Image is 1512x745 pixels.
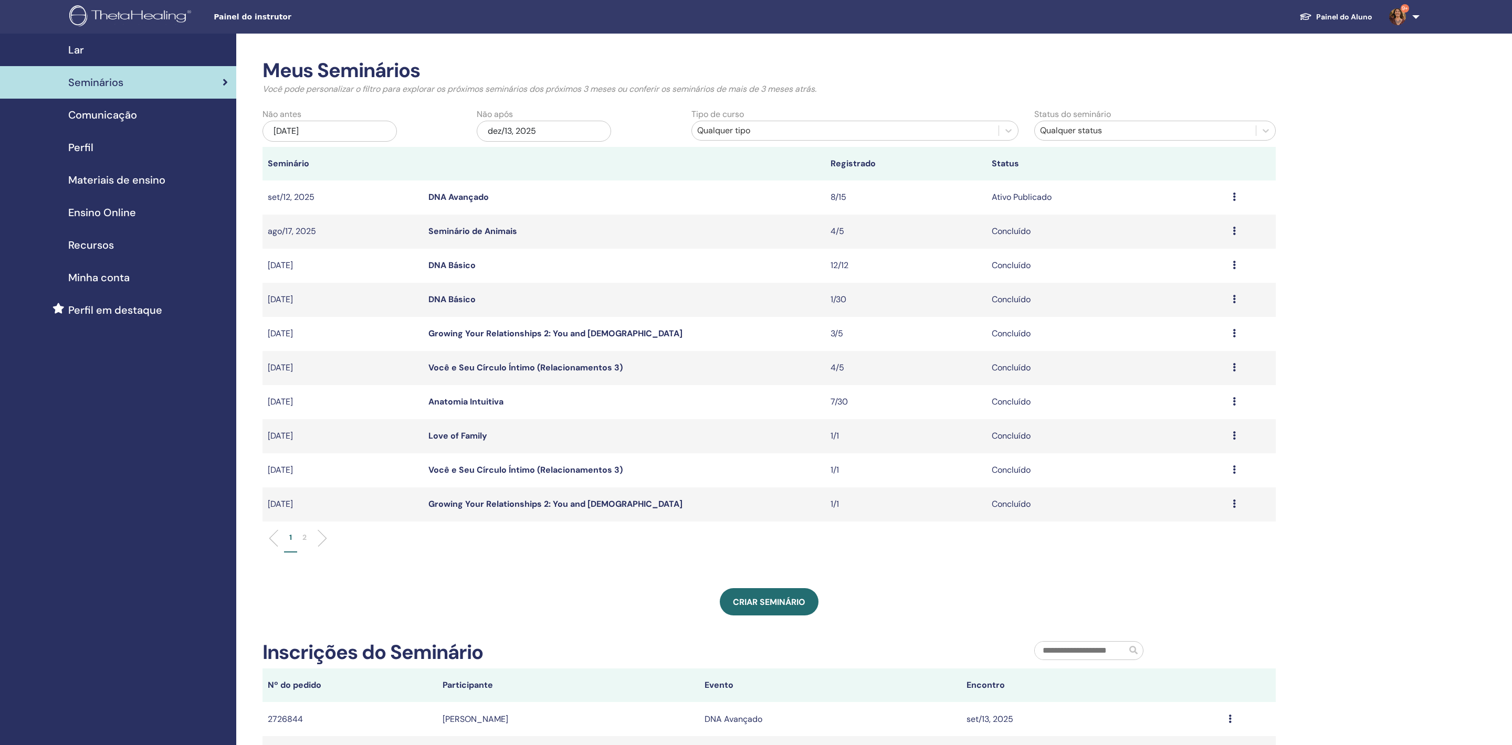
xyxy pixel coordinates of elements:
h2: Meus Seminários [262,59,1276,83]
span: Seminários [68,74,123,90]
td: Concluído [986,249,1228,283]
td: [DATE] [262,317,423,351]
td: [DATE] [262,487,423,521]
td: 1/1 [825,487,986,521]
div: dez/13, 2025 [477,121,611,142]
img: default.jpg [1389,8,1406,25]
th: Nº do pedido [262,668,437,702]
h2: Inscrições do Seminário [262,641,483,665]
a: Growing Your Relationships 2: You and [DEMOGRAPHIC_DATA] [428,328,682,339]
td: 1/1 [825,419,986,453]
td: Concluído [986,317,1228,351]
a: Love of Family [428,430,487,441]
td: 4/5 [825,351,986,385]
img: graduation-cap-white.svg [1299,12,1312,21]
td: Concluído [986,419,1228,453]
td: Concluído [986,351,1228,385]
td: [DATE] [262,453,423,487]
td: Concluído [986,385,1228,419]
td: [DATE] [262,283,423,317]
td: 3/5 [825,317,986,351]
span: Perfil [68,140,93,155]
span: Perfil em destaque [68,302,162,318]
a: Growing Your Relationships 2: You and [DEMOGRAPHIC_DATA] [428,498,682,509]
div: [DATE] [262,121,397,142]
td: Concluído [986,453,1228,487]
a: Anatomia Intuitiva [428,396,503,407]
th: Seminário [262,147,423,180]
label: Tipo de curso [691,108,744,121]
td: set/13, 2025 [961,702,1223,736]
td: [PERSON_NAME] [437,702,699,736]
a: Seminário de Animais [428,226,517,237]
th: Status [986,147,1228,180]
th: Encontro [961,668,1223,702]
a: Criar seminário [720,588,818,615]
td: set/12, 2025 [262,180,423,215]
td: [DATE] [262,419,423,453]
td: 1/30 [825,283,986,317]
label: Não após [477,108,513,121]
img: logo.png [69,5,195,29]
a: DNA Avançado [428,191,489,203]
a: DNA Básico [428,294,476,305]
td: 2726844 [262,702,437,736]
p: 1 [289,532,292,543]
th: Evento [699,668,961,702]
span: Materiais de ensino [68,172,165,188]
label: Não antes [262,108,301,121]
th: Participante [437,668,699,702]
span: Minha conta [68,270,130,285]
th: Registrado [825,147,986,180]
a: DNA Básico [428,260,476,271]
a: Você e Seu Círculo Íntimo (Relacionamentos 3) [428,464,623,475]
td: ago/17, 2025 [262,215,423,249]
td: 7/30 [825,385,986,419]
td: DNA Avançado [699,702,961,736]
a: Painel do Aluno [1291,7,1381,27]
span: 9+ [1401,4,1409,13]
label: Status do seminário [1034,108,1111,121]
td: Concluído [986,215,1228,249]
td: [DATE] [262,249,423,283]
td: 4/5 [825,215,986,249]
td: Ativo Publicado [986,180,1228,215]
span: Recursos [68,237,114,253]
div: Qualquer status [1040,124,1251,137]
td: Concluído [986,487,1228,521]
div: Qualquer tipo [697,124,993,137]
p: Você pode personalizar o filtro para explorar os próximos seminários dos próximos 3 meses ou conf... [262,83,1276,95]
td: Concluído [986,283,1228,317]
td: [DATE] [262,385,423,419]
p: 2 [302,532,307,543]
span: Painel do instrutor [214,12,371,23]
td: 12/12 [825,249,986,283]
a: Você e Seu Círculo Íntimo (Relacionamentos 3) [428,362,623,373]
span: Comunicação [68,107,137,123]
span: Lar [68,42,84,58]
td: 8/15 [825,180,986,215]
td: [DATE] [262,351,423,385]
span: Criar seminário [733,597,805,608]
td: 1/1 [825,453,986,487]
span: Ensino Online [68,205,136,220]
